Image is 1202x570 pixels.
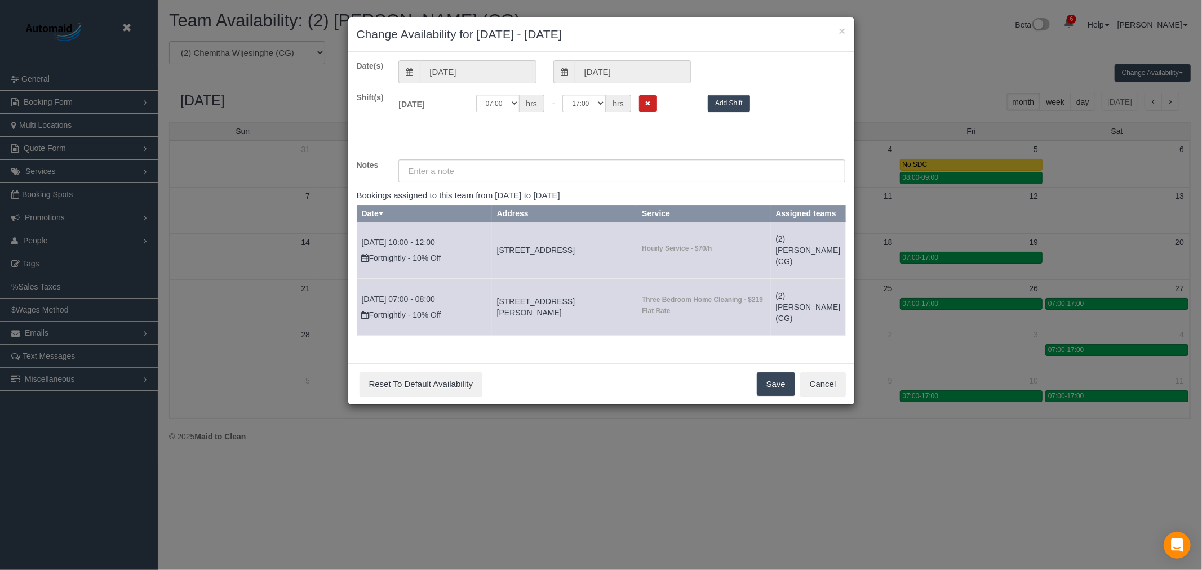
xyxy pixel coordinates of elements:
input: To [575,60,691,83]
label: [DATE] [390,95,467,110]
strong: Hourly Service - $70/h [642,244,712,252]
span: hrs [520,95,544,112]
td: Assigned teams [771,279,845,336]
h4: Bookings assigned to this team from [DATE] to [DATE] [357,191,846,201]
td: Schedule date [357,279,492,336]
sui-modal: Change Availability for 26/09/2025 - 26/09/2025 [348,17,854,404]
label: Notes [348,159,391,171]
button: Reset To Default Availability [360,372,483,396]
td: Service location [492,279,637,336]
p: [DATE] 10:00 - 12:00 [362,237,487,248]
label: Shift(s) [348,92,391,103]
h3: Change Availability for [DATE] - [DATE] [357,26,846,43]
td: Schedule date [357,222,492,279]
th: Assigned teams [771,206,845,222]
strong: Three Bedroom Home Cleaning - $219 Flat Rate [642,296,763,315]
button: Add Shift [708,95,750,112]
button: Remove Shift [639,95,657,112]
p: [DATE] 07:00 - 08:00 [362,293,487,305]
button: Save [757,372,795,396]
input: Enter a note [398,159,845,182]
button: × [839,25,845,37]
button: Cancel [800,372,846,396]
td: Service location [637,222,771,279]
th: Address [492,206,637,222]
th: Date [357,206,492,222]
input: From [420,60,536,83]
div: Open Intercom Messenger [1164,532,1191,559]
span: hrs [606,95,631,112]
td: Service location [492,222,637,279]
span: - [552,98,555,107]
th: Service [637,206,771,222]
label: Date(s) [348,60,391,72]
td: Service location [637,279,771,336]
td: Assigned teams [771,222,845,279]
